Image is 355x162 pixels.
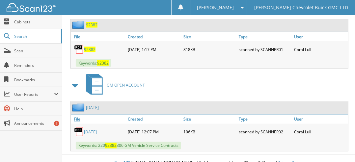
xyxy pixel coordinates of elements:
span: Keywords: 220 306 GM Vehicle Service Contracts [76,142,181,149]
div: 818KB [182,43,237,56]
span: Search [14,34,58,39]
div: scanned by SCANNER01 [237,43,292,56]
img: PDF.png [74,44,84,54]
span: Help [14,106,59,112]
span: 92382 [97,60,109,66]
a: Size [182,32,237,41]
span: Cabinets [14,19,59,25]
span: Bookmarks [14,77,59,83]
img: folder2.png [72,103,86,112]
span: Announcements [14,121,59,126]
a: 92382 [86,22,97,28]
a: File [71,115,126,124]
a: Size [182,115,237,124]
a: File [71,32,126,41]
a: User [293,32,348,41]
div: [DATE] 1:17 PM [126,43,181,56]
div: Coral Lull [293,125,348,139]
a: Created [126,32,181,41]
span: [PERSON_NAME] Chevrolet Buick GMC LTD [254,6,348,10]
a: Type [237,32,292,41]
a: User [293,115,348,124]
div: 1 [54,121,59,126]
span: 92382 [105,143,117,148]
a: [DATE] [86,105,99,110]
img: scan123-logo-white.svg [7,3,56,12]
span: Reminders [14,63,59,68]
a: [DATE] [84,129,97,135]
div: Coral Lull [293,43,348,56]
a: Created [126,115,181,124]
img: PDF.png [74,127,84,137]
a: Type [237,115,292,124]
span: Scan [14,48,59,54]
span: Keywords: [76,59,111,67]
span: [PERSON_NAME] [197,6,234,10]
div: scanned by SCANNER02 [237,125,292,139]
div: 106KB [182,125,237,139]
a: GM OPEN ACCOUNT [82,72,145,98]
div: [DATE] 12:07 PM [126,125,181,139]
span: User Reports [14,92,54,97]
span: GM OPEN ACCOUNT [107,82,145,88]
img: folder2.png [72,21,86,29]
a: 92382 [84,47,96,52]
